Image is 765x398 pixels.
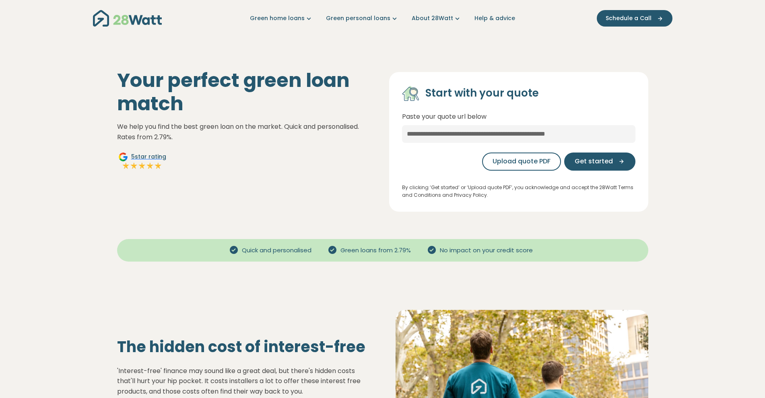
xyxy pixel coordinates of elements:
a: Green home loans [250,14,313,23]
img: Full star [154,162,162,170]
p: By clicking ‘Get started’ or ‘Upload quote PDF’, you acknowledge and accept the 28Watt Terms and ... [402,184,635,199]
a: Help & advice [474,14,515,23]
a: About 28Watt [412,14,462,23]
button: Get started [564,153,635,171]
h4: Start with your quote [425,87,539,100]
p: We help you find the best green loan on the market. Quick and personalised. Rates from 2.79%. [117,122,376,142]
span: Quick and personalised [239,246,315,255]
a: Green personal loans [326,14,399,23]
img: Full star [122,162,130,170]
img: 28Watt [93,10,162,27]
span: Schedule a Call [606,14,652,23]
img: Full star [138,162,146,170]
img: Full star [130,162,138,170]
span: Get started [575,157,613,166]
a: Google5star ratingFull starFull starFull starFull starFull star [117,152,167,171]
span: Green loans from 2.79% [337,246,414,255]
span: Upload quote PDF [493,157,551,166]
iframe: Chat Widget [725,359,765,398]
img: Google [118,152,128,162]
h1: Your perfect green loan match [117,69,376,115]
span: No impact on your credit score [437,246,536,255]
img: Full star [146,162,154,170]
h2: The hidden cost of interest-free [117,338,370,356]
p: Paste your quote url below [402,111,635,122]
button: Schedule a Call [597,10,672,27]
button: Upload quote PDF [482,153,561,171]
nav: Main navigation [93,8,672,29]
span: 5 star rating [131,153,166,161]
